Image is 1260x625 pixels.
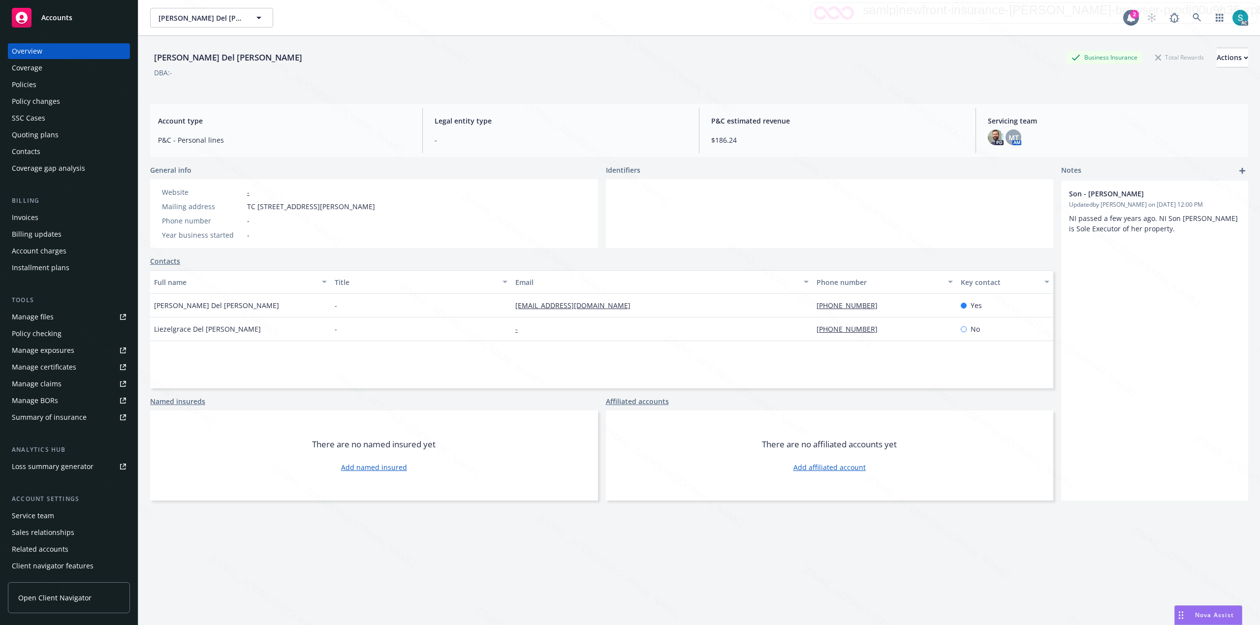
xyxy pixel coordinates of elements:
a: Policies [8,77,130,93]
a: Related accounts [8,541,130,557]
a: Service team [8,508,130,524]
div: Total Rewards [1150,51,1209,63]
a: Coverage gap analysis [8,160,130,176]
div: Manage certificates [12,359,76,375]
div: Account settings [8,494,130,504]
a: Manage claims [8,376,130,392]
span: - [335,324,337,334]
a: Summary of insurance [8,409,130,425]
a: Manage exposures [8,343,130,358]
div: Contacts [12,144,40,159]
div: Sales relationships [12,525,74,540]
span: $186.24 [711,135,964,145]
a: Affiliated accounts [606,396,669,406]
div: Phone number [817,277,943,287]
div: DBA: - [154,67,172,78]
button: Phone number [813,270,957,294]
div: Email [515,277,798,287]
span: NI passed a few years ago. NI Son [PERSON_NAME] is Sole Executor of her property. [1069,214,1240,233]
div: [PERSON_NAME] Del [PERSON_NAME] [150,51,306,64]
div: Service team [12,508,54,524]
div: Billing [8,196,130,206]
span: P&C estimated revenue [711,116,964,126]
div: Coverage gap analysis [12,160,85,176]
div: Website [162,187,243,197]
a: Add named insured [341,462,407,472]
a: Switch app [1210,8,1229,28]
button: Email [511,270,813,294]
span: Son - [PERSON_NAME] [1069,188,1215,199]
span: Open Client Navigator [18,593,92,603]
div: Business Insurance [1067,51,1142,63]
div: Invoices [12,210,38,225]
span: Servicing team [988,116,1240,126]
a: add [1236,165,1248,177]
a: Start snowing [1142,8,1162,28]
div: Manage exposures [12,343,74,358]
img: photo [988,129,1004,145]
div: SSC Cases [12,110,45,126]
div: Overview [12,43,42,59]
span: - [247,216,250,226]
span: - [335,300,337,311]
div: Related accounts [12,541,68,557]
div: Title [335,277,497,287]
a: Named insureds [150,396,205,406]
div: Loss summary generator [12,459,94,474]
a: Add affiliated account [793,462,866,472]
span: Liezelgrace Del [PERSON_NAME] [154,324,261,334]
div: Coverage [12,60,42,76]
span: MT [1008,132,1019,143]
span: Nova Assist [1195,611,1234,619]
span: No [971,324,980,334]
a: Contacts [150,256,180,266]
a: Quoting plans [8,127,130,143]
img: photo [1232,10,1248,26]
div: Key contact [961,277,1039,287]
a: Overview [8,43,130,59]
div: Account charges [12,243,66,259]
a: [PHONE_NUMBER] [817,324,885,334]
a: Client navigator features [8,558,130,574]
div: Billing updates [12,226,62,242]
a: Manage BORs [8,393,130,408]
span: [PERSON_NAME] Del [PERSON_NAME] [154,300,279,311]
span: P&C - Personal lines [158,135,410,145]
span: - [435,135,687,145]
button: [PERSON_NAME] Del [PERSON_NAME] [150,8,273,28]
span: Notes [1061,165,1081,177]
div: Manage files [12,309,54,325]
span: Legal entity type [435,116,687,126]
span: Account type [158,116,410,126]
span: Updated by [PERSON_NAME] on [DATE] 12:00 PM [1069,200,1240,209]
a: Sales relationships [8,525,130,540]
a: Invoices [8,210,130,225]
span: TC [STREET_ADDRESS][PERSON_NAME] [247,201,375,212]
button: Full name [150,270,331,294]
div: Manage BORs [12,393,58,408]
span: There are no affiliated accounts yet [762,438,897,450]
span: Identifiers [606,165,640,175]
div: 2 [1130,10,1139,19]
button: Title [331,270,511,294]
div: Client navigator features [12,558,94,574]
a: [EMAIL_ADDRESS][DOMAIN_NAME] [515,301,638,310]
div: Mailing address [162,201,243,212]
div: Year business started [162,230,243,240]
a: Account charges [8,243,130,259]
span: General info [150,165,191,175]
div: Installment plans [12,260,69,276]
span: Yes [971,300,982,311]
a: Report a Bug [1165,8,1184,28]
a: Policy changes [8,94,130,109]
a: Policy checking [8,326,130,342]
div: Summary of insurance [12,409,87,425]
div: Full name [154,277,316,287]
span: - [247,230,250,240]
div: Quoting plans [12,127,59,143]
a: [PHONE_NUMBER] [817,301,885,310]
div: Son - [PERSON_NAME]Updatedby [PERSON_NAME] on [DATE] 12:00 PMNI passed a few years ago. NI Son [P... [1061,181,1248,242]
a: - [515,324,526,334]
button: Key contact [957,270,1053,294]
